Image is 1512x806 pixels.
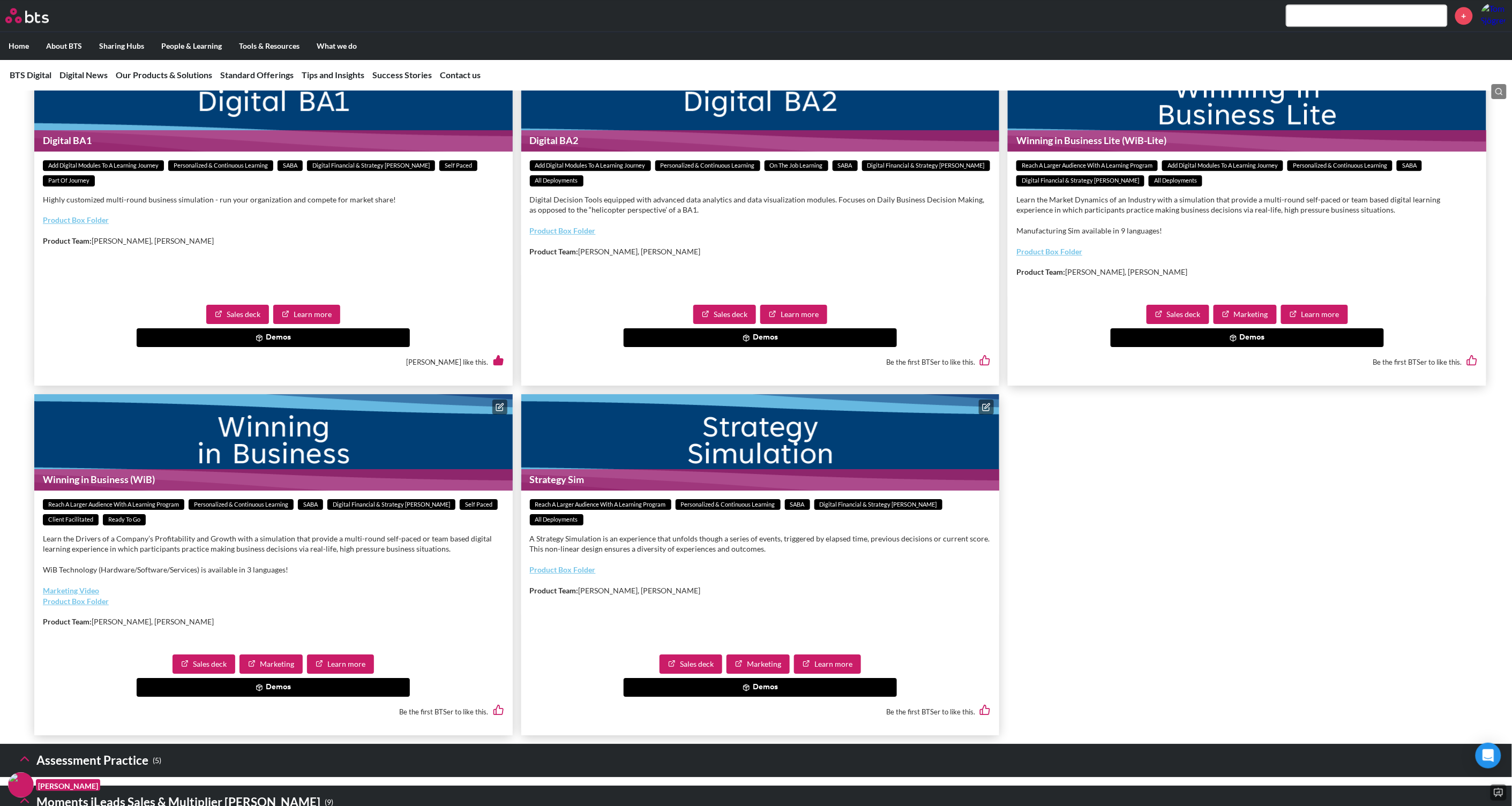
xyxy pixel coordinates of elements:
p: [PERSON_NAME], [PERSON_NAME] [530,246,991,257]
h3: Assessment Practice [17,749,161,772]
a: Sales deck [660,654,722,674]
h1: Winning in Business Lite (WiB-Lite) [1008,130,1486,151]
span: Ready to go [103,514,146,525]
h1: Digital BA1 [34,130,513,151]
button: Demos [137,678,410,697]
span: Personalized & Continuous Learning [1288,160,1393,171]
span: Digital financial & Strategy [PERSON_NAME] [307,160,435,171]
button: Edit content [979,400,994,415]
p: Manufacturing Sim available in 9 languages! [1016,225,1478,236]
span: Digital financial & Strategy [PERSON_NAME] [862,160,990,171]
a: Marketing [239,654,303,674]
strong: Product Team: [43,236,92,245]
h1: Digital BA2 [521,130,1000,151]
strong: Product Team: [530,247,579,256]
p: [PERSON_NAME], [PERSON_NAME] [43,616,504,627]
p: Learn the Market Dynamics of an Industry with a simulation that provide a multi-round self-paced ... [1016,194,1478,215]
p: Highly customized multi-round business simulation - run your organization and compete for market ... [43,194,504,205]
span: Personalized & Continuous Learning [189,499,294,510]
span: Add Digital Modules to a Learning Journey [530,160,651,171]
button: Demos [624,328,897,348]
a: Profile [1481,3,1507,28]
div: [PERSON_NAME] like this. [43,347,504,376]
a: Sales deck [173,654,235,674]
a: Learn more [1281,305,1348,324]
a: Sales deck [693,305,756,324]
span: Self paced [439,160,477,171]
span: All deployments [530,175,583,186]
small: ( 5 ) [153,754,161,768]
a: BTS Digital [10,70,51,80]
button: Edit content [492,400,507,415]
span: Client facilitated [43,514,99,525]
div: Be the first BTSer to like this. [43,697,504,726]
a: Learn more [307,654,374,674]
span: SABA [298,499,323,510]
span: SABA [785,499,810,510]
span: Part of Journey [43,175,95,186]
a: Tips and Insights [302,70,364,80]
span: Personalized & Continuous Learning [168,160,273,171]
a: Learn more [760,305,827,324]
label: What we do [308,32,365,60]
span: SABA [278,160,303,171]
strong: Product Team: [530,586,579,595]
a: Go home [5,8,69,23]
div: Be the first BTSer to like this. [530,697,991,726]
a: Our Products & Solutions [116,70,212,80]
label: About BTS [38,32,91,60]
p: [PERSON_NAME], [PERSON_NAME] [43,236,504,246]
span: Digital financial & Strategy [PERSON_NAME] [814,499,942,510]
img: BTS Logo [5,8,49,23]
label: Tools & Resources [230,32,308,60]
span: Personalized & Continuous Learning [655,160,760,171]
img: Tom Sjögren [1481,3,1507,28]
a: Marketing Video [43,586,99,595]
a: Sales deck [1147,305,1209,324]
a: Product Box Folder [530,565,596,574]
span: SABA [1397,160,1422,171]
span: All deployments [1149,175,1202,186]
span: Personalized & Continuous Learning [676,499,781,510]
button: Demos [137,328,410,348]
a: Digital News [59,70,108,80]
span: On The Job Learning [765,160,828,171]
strong: Product Team: [1016,267,1065,276]
strong: Product Team: [43,617,92,626]
span: All deployments [530,514,583,525]
span: Add Digital Modules to a Learning Journey [43,160,164,171]
p: [PERSON_NAME], [PERSON_NAME] [1016,267,1478,277]
a: Standard Offerings [220,70,294,80]
div: Be the first BTSer to like this. [530,347,991,376]
a: Product Box Folder [1016,247,1082,256]
img: F [8,772,34,798]
p: Digital Decision Tools equipped with advanced data analytics and data visualization modules. Focu... [530,194,991,215]
h1: Winning in Business (WiB) [34,469,513,490]
div: Open Intercom Messenger [1476,743,1501,769]
span: SABA [833,160,858,171]
h1: Strategy Sim [521,469,1000,490]
a: Contact us [440,70,481,80]
span: Reach a Larger Audience With a Learning Program [43,499,184,510]
button: Demos [1111,328,1384,348]
a: Product Box Folder [43,597,109,606]
a: Product Box Folder [530,226,596,235]
label: Sharing Hubs [91,32,153,60]
a: Marketing [1214,305,1277,324]
p: A Strategy Simulation is an experience that unfolds though a series of events, triggered by elaps... [530,533,991,554]
span: Digital financial & Strategy [PERSON_NAME] [327,499,455,510]
span: Digital financial & Strategy [PERSON_NAME] [1016,175,1144,186]
span: Reach a Larger Audience With a Learning Program [1016,160,1158,171]
a: Product Box Folder [43,215,109,224]
p: Learn the Drivers of a Company’s Profitability and Growth with a simulation that provide a multi-... [43,533,504,554]
label: People & Learning [153,32,230,60]
a: + [1455,7,1473,25]
a: Marketing [727,654,790,674]
button: Demos [624,678,897,697]
a: Learn more [794,654,861,674]
a: Success Stories [372,70,432,80]
p: [PERSON_NAME], [PERSON_NAME] [530,585,991,596]
a: Sales deck [206,305,269,324]
span: Add Digital Modules to a Learning Journey [1162,160,1283,171]
span: Reach a Larger Audience With a Learning Program [530,499,671,510]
